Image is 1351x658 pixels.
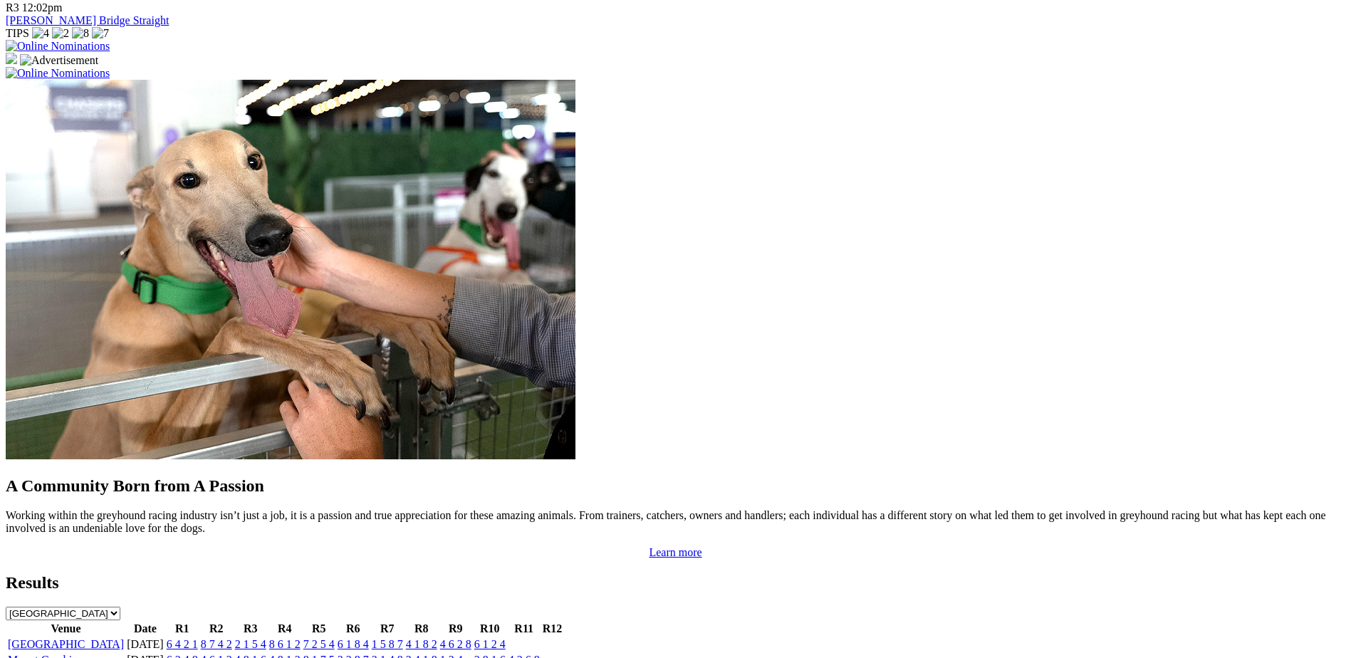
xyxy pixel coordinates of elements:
[234,622,267,636] th: R3
[6,509,1345,535] p: Working within the greyhound racing industry isn’t just a job, it is a passion and true appreciat...
[6,1,19,14] span: R3
[20,54,98,67] img: Advertisement
[649,546,701,558] a: Learn more
[6,14,169,26] a: [PERSON_NAME] Bridge Straight
[92,27,109,40] img: 7
[439,622,472,636] th: R9
[32,27,49,40] img: 4
[6,573,1345,592] h2: Results
[405,622,438,636] th: R8
[406,638,437,650] a: 4 1 8 2
[6,27,29,39] span: TIPS
[268,622,301,636] th: R4
[372,638,403,650] a: 1 5 8 7
[6,80,575,459] img: Westy_Cropped.jpg
[235,638,266,650] a: 2 1 5 4
[22,1,63,14] span: 12:02pm
[167,638,198,650] a: 6 4 2 1
[166,622,199,636] th: R1
[6,40,110,53] img: Online Nominations
[200,622,233,636] th: R2
[508,622,541,636] th: R11
[440,638,471,650] a: 4 6 2 8
[337,622,370,636] th: R6
[542,622,563,636] th: R12
[7,622,125,636] th: Venue
[6,67,110,80] img: Online Nominations
[126,637,165,652] td: [DATE]
[269,638,301,650] a: 8 6 1 2
[303,622,335,636] th: R5
[303,638,335,650] a: 7 2 5 4
[6,53,17,64] img: 15187_Greyhounds_GreysPlayCentral_Resize_SA_WebsiteBanner_300x115_2025.jpg
[8,638,124,650] a: [GEOGRAPHIC_DATA]
[6,476,1345,496] h2: A Community Born from A Passion
[201,638,232,650] a: 8 7 4 2
[371,622,404,636] th: R7
[52,27,69,40] img: 2
[338,638,369,650] a: 6 1 8 4
[474,622,506,636] th: R10
[126,622,165,636] th: Date
[474,638,506,650] a: 6 1 2 4
[72,27,89,40] img: 8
